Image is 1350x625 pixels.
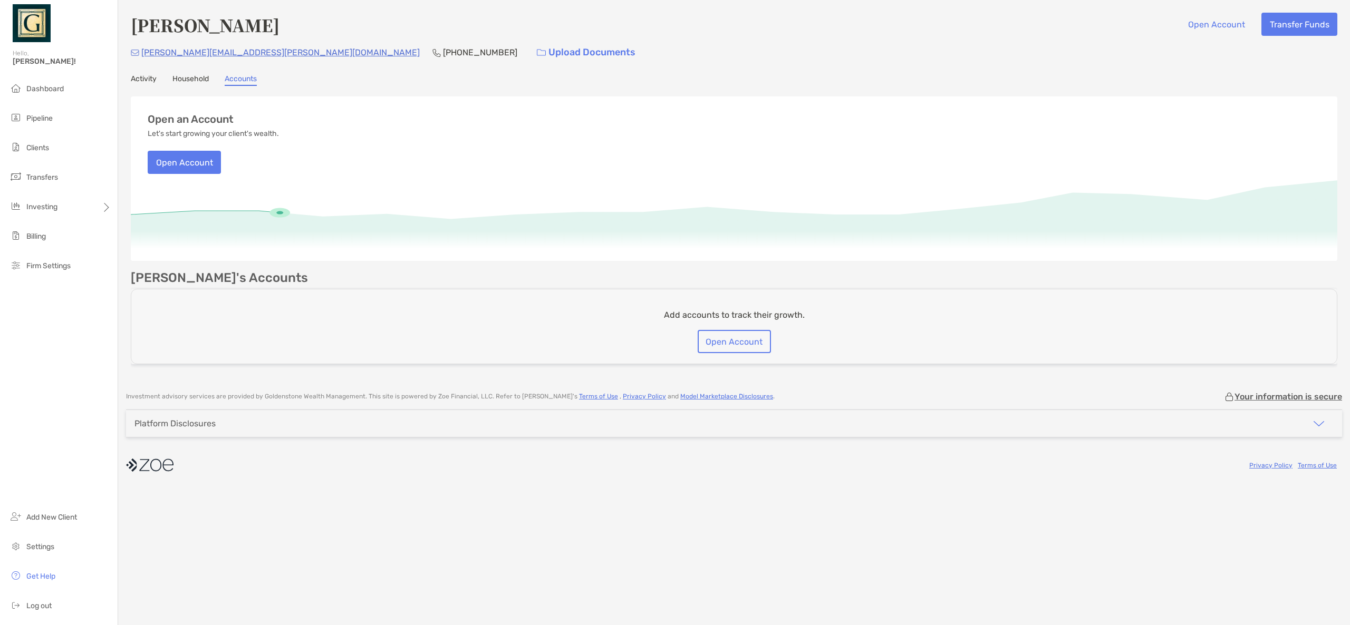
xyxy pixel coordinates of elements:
[172,74,209,86] a: Household
[443,46,517,59] p: [PHONE_NUMBER]
[432,48,441,57] img: Phone Icon
[1235,392,1342,402] p: Your information is secure
[141,46,420,59] p: [PERSON_NAME][EMAIL_ADDRESS][PERSON_NAME][DOMAIN_NAME]
[1313,417,1325,430] img: icon arrow
[1180,13,1253,36] button: Open Account
[131,271,308,285] p: [PERSON_NAME]'s Accounts
[13,4,51,42] img: Zoe Logo
[1298,462,1337,469] a: Terms of Use
[225,74,257,86] a: Accounts
[26,173,58,182] span: Transfers
[148,130,279,138] p: Let's start growing your client's wealth.
[9,599,22,611] img: logout icon
[9,200,22,212] img: investing icon
[664,308,805,321] p: Add accounts to track their growth.
[9,229,22,242] img: billing icon
[9,82,22,94] img: dashboard icon
[698,330,771,353] button: Open Account
[131,50,139,56] img: Email Icon
[26,202,57,211] span: Investing
[9,259,22,271] img: firm-settings icon
[530,41,642,64] a: Upload Documents
[26,84,64,93] span: Dashboard
[680,393,773,400] a: Model Marketplace Disclosures
[579,393,618,400] a: Terms of Use
[126,393,775,401] p: Investment advisory services are provided by Goldenstone Wealth Management . This site is powered...
[134,418,216,428] div: Platform Disclosures
[26,114,53,123] span: Pipeline
[26,572,55,581] span: Get Help
[9,111,22,124] img: pipeline icon
[26,143,49,152] span: Clients
[148,151,221,174] button: Open Account
[131,74,157,86] a: Activity
[131,13,279,37] h4: [PERSON_NAME]
[9,540,22,552] img: settings icon
[9,510,22,523] img: add_new_client icon
[1261,13,1337,36] button: Transfer Funds
[9,170,22,183] img: transfers icon
[126,453,173,477] img: company logo
[26,513,77,522] span: Add New Client
[26,542,54,551] span: Settings
[26,232,46,241] span: Billing
[26,601,52,610] span: Log out
[9,141,22,153] img: clients icon
[13,57,111,66] span: [PERSON_NAME]!
[148,113,234,125] h3: Open an Account
[1249,462,1293,469] a: Privacy Policy
[9,569,22,582] img: get-help icon
[26,261,71,270] span: Firm Settings
[623,393,666,400] a: Privacy Policy
[537,49,546,56] img: button icon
